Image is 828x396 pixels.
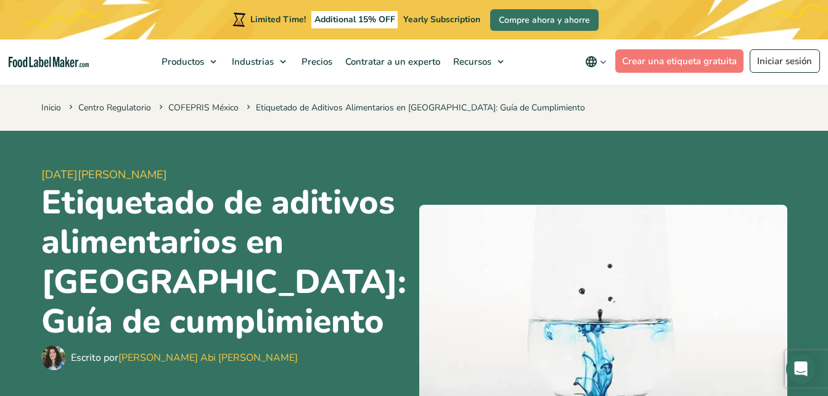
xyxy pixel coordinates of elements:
span: Contratar a un experto [342,56,441,68]
a: Industrias [226,39,292,84]
h1: Etiquetado de aditivos alimentarios en [GEOGRAPHIC_DATA]: Guía de cumplimiento [41,183,409,342]
span: Etiquetado de Aditivos Alimentarios en [GEOGRAPHIC_DATA]: Guía de Cumplimiento [244,102,585,113]
span: Recursos [449,56,493,68]
a: [PERSON_NAME] Abi [PERSON_NAME] [118,351,298,365]
div: Open Intercom Messenger [786,354,816,384]
a: Contratar a un experto [339,39,444,84]
a: Productos [155,39,223,84]
span: Industrias [228,56,275,68]
span: [DATE][PERSON_NAME] [41,167,409,183]
span: Additional 15% OFF [311,11,398,28]
img: Maria Abi Hanna - Etiquetadora de alimentos [41,345,66,370]
a: Centro Regulatorio [78,102,151,113]
a: Compre ahora y ahorre [490,9,599,31]
a: Recursos [447,39,510,84]
div: Escrito por [71,350,298,365]
a: Precios [295,39,336,84]
a: COFEPRIS México [168,102,239,113]
span: Yearly Subscription [403,14,480,25]
a: Inicio [41,102,61,113]
span: Productos [158,56,205,68]
a: Crear una etiqueta gratuita [615,49,744,73]
span: Limited Time! [250,14,306,25]
span: Precios [298,56,334,68]
a: Iniciar sesión [750,49,820,73]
